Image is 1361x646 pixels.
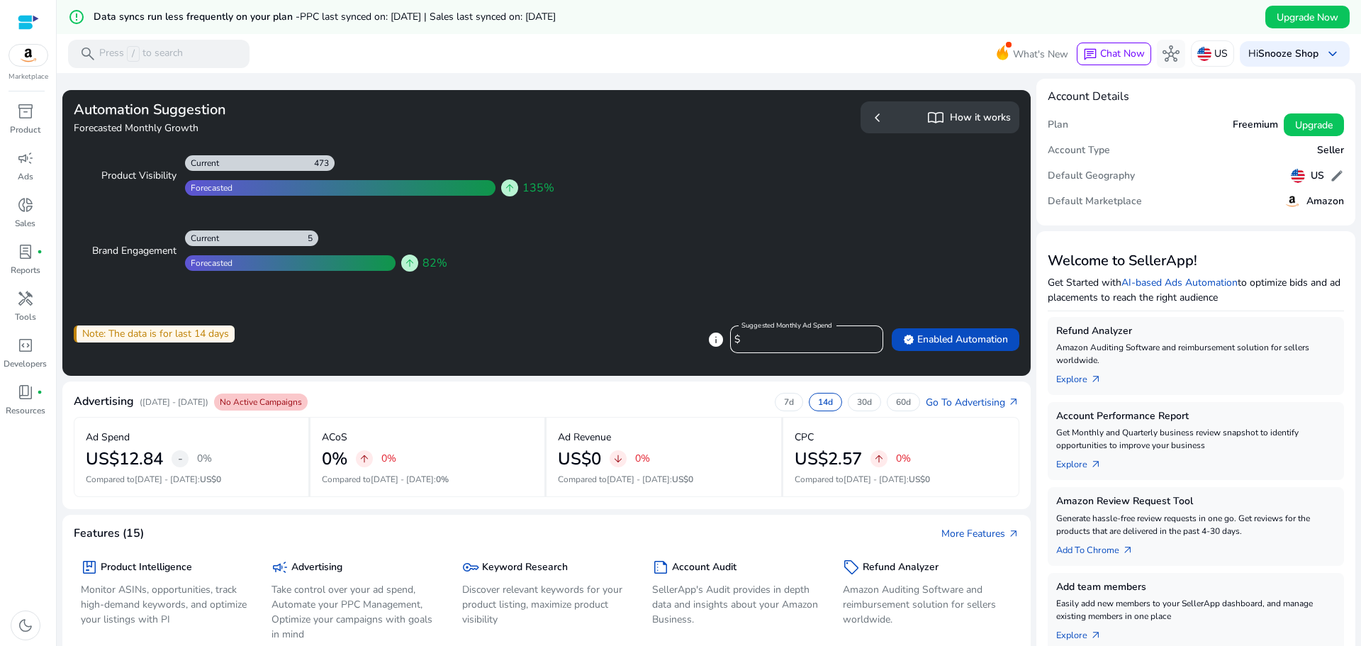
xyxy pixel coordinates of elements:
p: Discover relevant keywords for your product listing, maximize product visibility [462,582,632,627]
h3: Welcome to SellerApp! [1048,252,1344,269]
span: 0% [436,474,449,485]
span: US$0 [909,474,930,485]
a: Explorearrow_outward [1056,452,1113,472]
p: 14d [818,396,833,408]
p: Ad Spend [86,430,130,445]
span: $ [734,333,740,346]
a: More Featuresarrow_outward [941,526,1019,541]
span: arrow_downward [612,453,624,464]
button: Upgrade [1284,113,1344,136]
span: campaign [271,559,289,576]
p: Resources [6,404,45,417]
span: - [178,450,183,467]
p: Developers [4,357,47,370]
mat-label: Suggested Monthly Ad Spend [741,321,832,330]
span: handyman [17,290,34,307]
p: US [1214,41,1228,66]
button: Upgrade Now [1265,6,1350,28]
span: book_4 [17,384,34,401]
span: info [707,331,724,348]
div: Product Visibility [85,169,177,183]
p: ([DATE] - [DATE]) [140,396,208,408]
h5: Seller [1317,145,1344,157]
h5: Account Audit [672,562,736,574]
p: Reports [11,264,40,277]
h5: Refund Analyzer [863,562,939,574]
p: Product [10,123,40,136]
p: Compared to : [795,473,1008,486]
span: package [81,559,98,576]
button: hub [1157,40,1185,68]
p: Compared to : [322,473,534,486]
h4: Forecasted Monthly Growth [74,121,541,135]
span: keyboard_arrow_down [1324,45,1341,62]
p: 0% [197,454,212,464]
span: [DATE] - [DATE] [844,474,907,485]
b: Snooze Shop [1258,47,1318,60]
span: Upgrade Now [1277,10,1338,25]
div: 5 [308,233,318,244]
p: Take control over your ad spend, Automate your PPC Management, Optimize your campaigns with goals... [271,582,441,642]
h3: Automation Suggestion [74,101,541,118]
h5: Advertising [291,562,342,574]
span: lab_profile [17,243,34,260]
p: Sales [15,217,35,230]
p: SellerApp's Audit provides in depth data and insights about your Amazon Business. [652,582,822,627]
span: donut_small [17,196,34,213]
h5: Amazon [1306,196,1344,208]
span: No Active Campaigns [220,396,302,408]
p: 7d [784,396,794,408]
span: search [79,45,96,62]
h5: Default Geography [1048,170,1135,182]
button: verifiedEnabled Automation [892,328,1019,351]
span: verified [903,334,914,345]
p: 60d [896,396,911,408]
a: AI-based Ads Automation [1121,276,1238,289]
p: 0% [896,454,911,464]
p: Press to search [99,46,183,62]
h4: Account Details [1048,90,1129,104]
div: Brand Engagement [85,244,177,258]
span: edit [1330,169,1344,183]
span: arrow_upward [504,182,515,194]
span: arrow_outward [1090,459,1102,470]
p: 30d [857,396,872,408]
h4: Advertising [74,395,134,408]
span: code_blocks [17,337,34,354]
h2: US$2.57 [795,449,862,469]
a: Add To Chrome [1056,538,1145,557]
span: arrow_outward [1090,630,1102,641]
div: Note: The data is for last 14 days [74,325,235,343]
span: arrow_outward [1008,396,1019,408]
h5: Product Intelligence [101,562,192,574]
span: arrow_upward [873,453,885,464]
p: Generate hassle-free review requests in one go. Get reviews for the products that are delivered i... [1056,512,1335,538]
div: Current [185,157,219,169]
h5: How it works [950,112,1011,124]
h2: US$12.84 [86,449,163,469]
p: Get Started with to optimize bids and ad placements to reach the right audience [1048,275,1344,305]
img: amazon.svg [9,45,47,66]
p: Hi [1248,49,1318,59]
span: hub [1163,45,1180,62]
span: campaign [17,150,34,167]
span: [DATE] - [DATE] [607,474,670,485]
span: US$0 [200,474,221,485]
h5: Data syncs run less frequently on your plan - [94,11,556,23]
h5: Account Performance Report [1056,411,1335,423]
h5: Amazon Review Request Tool [1056,496,1335,508]
p: Marketplace [9,72,48,82]
p: Amazon Auditing Software and reimbursement solution for sellers worldwide. [843,582,1012,627]
h2: US$0 [558,449,601,469]
span: summarize [652,559,669,576]
span: Upgrade [1295,118,1333,133]
p: 0% [381,454,396,464]
p: Monitor ASINs, opportunities, track high-demand keywords, and optimize your listings with PI [81,582,250,627]
a: Explorearrow_outward [1056,367,1113,386]
p: Get Monthly and Quarterly business review snapshot to identify opportunities to improve your busi... [1056,426,1335,452]
a: Go To Advertisingarrow_outward [926,395,1019,410]
div: Forecasted [185,182,233,194]
p: Amazon Auditing Software and reimbursement solution for sellers worldwide. [1056,341,1335,367]
span: arrow_outward [1008,528,1019,540]
h5: Account Type [1048,145,1110,157]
